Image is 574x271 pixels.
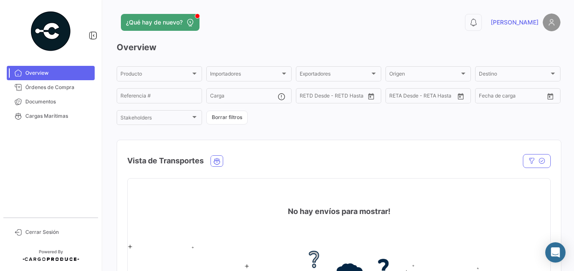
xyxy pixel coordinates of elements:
span: Stakeholders [120,116,191,122]
span: Importadores [210,72,280,78]
img: powered-by.png [30,10,72,52]
img: placeholder-user.png [543,14,560,31]
input: Desde [300,94,315,100]
span: Exportadores [300,72,370,78]
button: Borrar filtros [206,111,248,125]
span: Cerrar Sesión [25,228,91,236]
span: Destino [479,72,549,78]
span: Cargas Marítimas [25,112,91,120]
span: [PERSON_NAME] [491,18,538,27]
input: Hasta [321,94,352,100]
span: Documentos [25,98,91,106]
h4: Vista de Transportes [127,155,204,167]
input: Hasta [410,94,441,100]
input: Desde [389,94,405,100]
div: Abrir Intercom Messenger [545,242,566,263]
button: ¿Qué hay de nuevo? [121,14,200,31]
h3: Overview [117,41,560,53]
button: Open calendar [365,90,377,103]
button: Ocean [211,156,223,166]
a: Documentos [7,95,95,109]
span: Overview [25,69,91,77]
h4: No hay envíos para mostrar! [288,206,391,217]
a: Cargas Marítimas [7,109,95,123]
span: ¿Qué hay de nuevo? [126,18,183,27]
input: Hasta [500,94,531,100]
a: Órdenes de Compra [7,80,95,95]
input: Desde [479,94,494,100]
button: Open calendar [454,90,467,103]
button: Open calendar [544,90,557,103]
span: Órdenes de Compra [25,84,91,91]
a: Overview [7,66,95,80]
span: Origen [389,72,459,78]
span: Producto [120,72,191,78]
